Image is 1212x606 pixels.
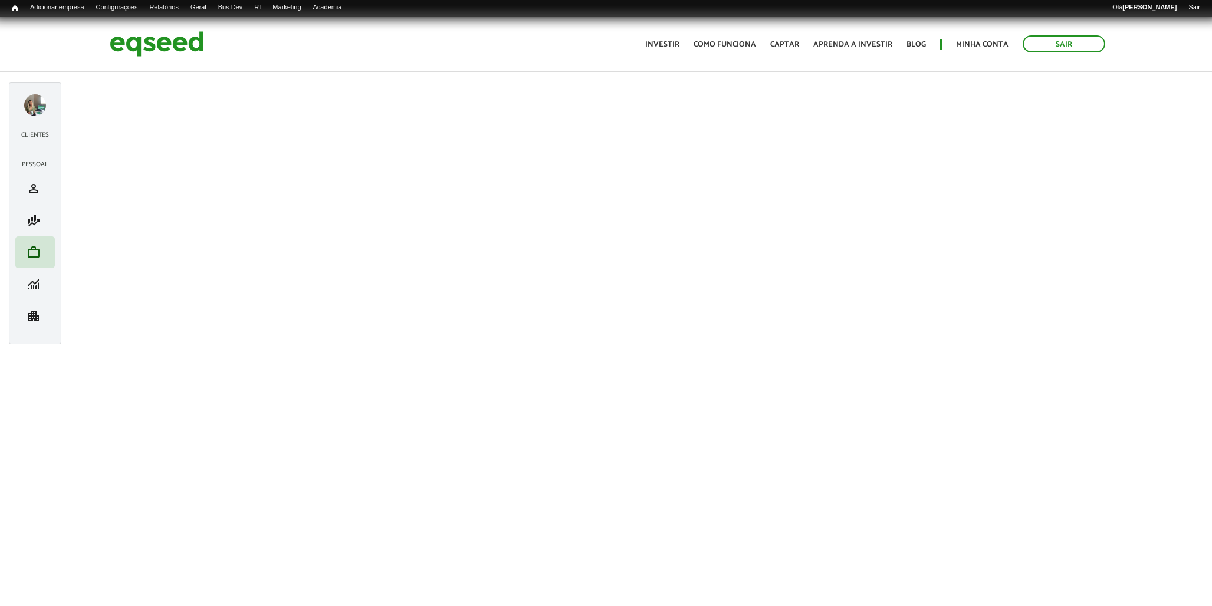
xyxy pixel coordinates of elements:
[15,205,55,236] li: Minha simulação
[1122,4,1177,11] strong: [PERSON_NAME]
[267,3,307,12] a: Marketing
[27,213,41,228] span: finance_mode
[24,94,46,116] a: Expandir menu
[1023,35,1105,52] a: Sair
[15,131,55,139] h2: Clientes
[24,3,90,12] a: Adicionar empresa
[6,3,24,14] a: Início
[27,309,41,323] span: apartment
[1183,3,1206,12] a: Sair
[770,41,799,48] a: Captar
[18,245,52,259] a: work
[27,182,41,196] span: person
[906,41,926,48] a: Blog
[90,3,144,12] a: Configurações
[27,277,41,291] span: monitoring
[248,3,267,12] a: RI
[15,268,55,300] li: Minhas rodadas de investimento
[212,3,249,12] a: Bus Dev
[143,3,184,12] a: Relatórios
[27,245,41,259] span: work
[18,182,52,196] a: person
[15,236,55,268] li: Meu portfólio
[185,3,212,12] a: Geral
[15,173,55,205] li: Meu perfil
[645,41,679,48] a: Investir
[307,3,348,12] a: Academia
[813,41,892,48] a: Aprenda a investir
[12,4,18,12] span: Início
[18,277,52,291] a: monitoring
[110,28,204,60] img: EqSeed
[18,213,52,228] a: finance_mode
[15,161,55,168] h2: Pessoal
[15,300,55,332] li: Minha empresa
[956,41,1009,48] a: Minha conta
[694,41,756,48] a: Como funciona
[1106,3,1183,12] a: Olá[PERSON_NAME]
[18,309,52,323] a: apartment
